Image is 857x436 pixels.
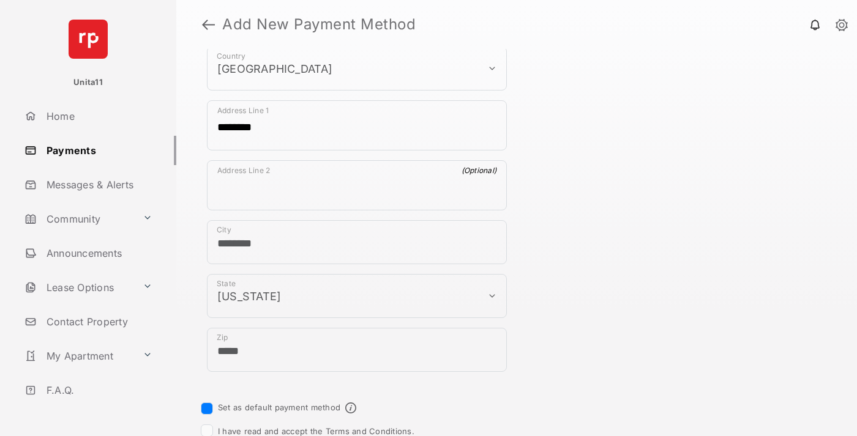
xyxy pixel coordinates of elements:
[20,204,138,234] a: Community
[20,307,176,336] a: Contact Property
[20,273,138,302] a: Lease Options
[73,76,103,89] p: Unita11
[207,46,507,91] div: payment_method_screening[postal_addresses][country]
[20,341,138,371] a: My Apartment
[20,136,176,165] a: Payments
[20,102,176,131] a: Home
[207,100,507,150] div: payment_method_screening[postal_addresses][addressLine1]
[20,375,176,405] a: F.A.Q.
[207,274,507,318] div: payment_method_screening[postal_addresses][administrativeArea]
[222,17,416,32] strong: Add New Payment Method
[69,20,108,59] img: svg+xml;base64,PHN2ZyB4bWxucz0iaHR0cDovL3d3dy53My5vcmcvMjAwMC9zdmciIHdpZHRoPSI2NCIgaGVpZ2h0PSI2NC...
[345,402,356,413] span: Default payment method info
[20,170,176,199] a: Messages & Alerts
[207,220,507,264] div: payment_method_screening[postal_addresses][locality]
[207,160,507,210] div: payment_method_screening[postal_addresses][addressLine2]
[20,238,176,268] a: Announcements
[207,328,507,372] div: payment_method_screening[postal_addresses][postalCode]
[218,402,340,412] label: Set as default payment method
